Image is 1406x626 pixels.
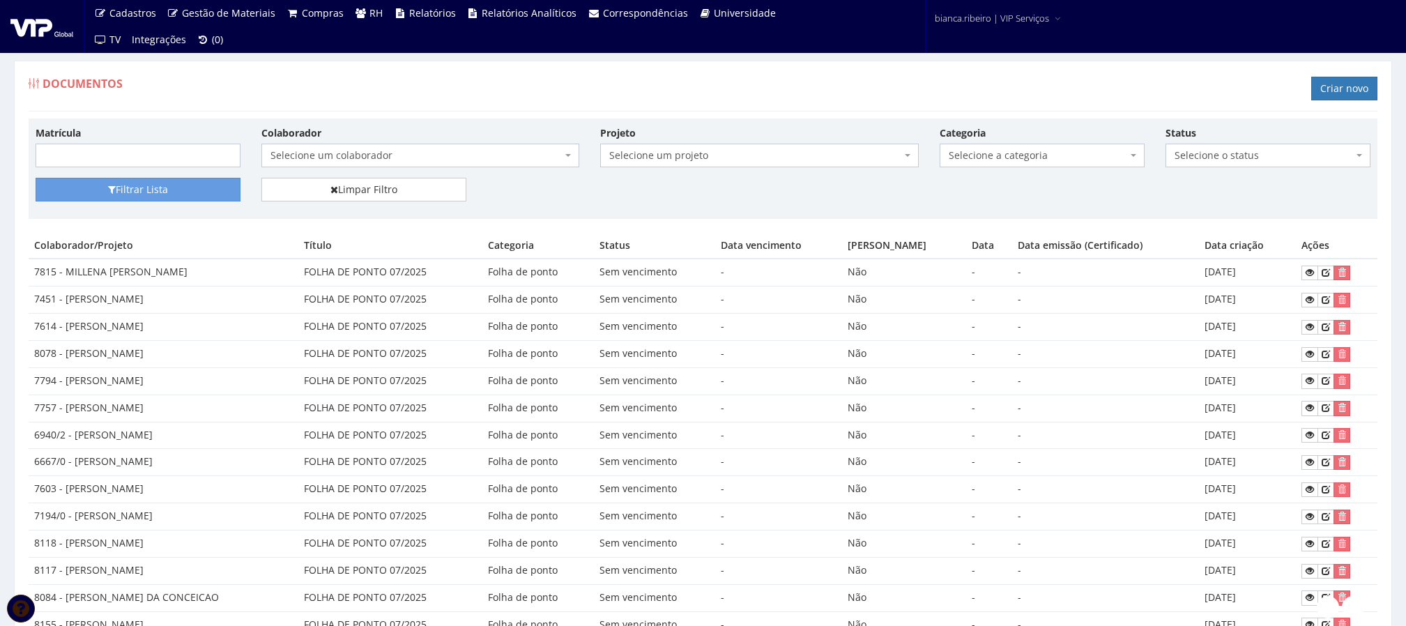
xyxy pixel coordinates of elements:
a: (0) [192,26,229,53]
td: Folha de ponto [482,287,594,314]
td: Folha de ponto [482,340,594,367]
th: Data vencimento [715,233,842,259]
span: Integrações [132,33,186,46]
td: Sem vencimento [594,449,716,476]
td: Sem vencimento [594,503,716,530]
td: FOLHA DE PONTO 07/2025 [298,557,482,584]
td: - [966,557,1012,584]
td: - [1012,530,1199,558]
td: - [715,530,842,558]
span: RH [369,6,383,20]
td: Sem vencimento [594,367,716,395]
th: Título [298,233,482,259]
td: [DATE] [1199,367,1296,395]
th: Ações [1296,233,1377,259]
span: Selecione um colaborador [270,148,562,162]
a: Integrações [126,26,192,53]
td: 7815 - MILLENA [PERSON_NAME] [29,259,298,286]
td: Sem vencimento [594,259,716,286]
td: - [966,259,1012,286]
td: [DATE] [1199,557,1296,584]
td: - [966,530,1012,558]
td: - [966,449,1012,476]
label: Status [1166,126,1196,140]
td: Sem vencimento [594,340,716,367]
td: - [715,557,842,584]
td: FOLHA DE PONTO 07/2025 [298,530,482,558]
td: Não [842,340,966,367]
td: - [1012,314,1199,341]
td: Não [842,503,966,530]
td: - [715,287,842,314]
td: 8078 - [PERSON_NAME] [29,340,298,367]
td: - [1012,367,1199,395]
td: - [966,584,1012,611]
td: - [966,422,1012,449]
td: 7451 - [PERSON_NAME] [29,287,298,314]
td: - [715,259,842,286]
td: - [715,367,842,395]
td: FOLHA DE PONTO 07/2025 [298,584,482,611]
td: 8118 - [PERSON_NAME] [29,530,298,558]
th: Categoria [482,233,594,259]
span: Selecione um projeto [600,144,918,167]
td: [DATE] [1199,259,1296,286]
td: Folha de ponto [482,557,594,584]
td: - [1012,395,1199,422]
a: TV [89,26,126,53]
span: Correspondências [603,6,688,20]
td: - [1012,449,1199,476]
td: - [966,367,1012,395]
td: [DATE] [1199,287,1296,314]
td: - [715,314,842,341]
td: Não [842,314,966,341]
td: Não [842,584,966,611]
td: 7603 - [PERSON_NAME] [29,476,298,503]
td: Não [842,259,966,286]
td: FOLHA DE PONTO 07/2025 [298,503,482,530]
td: 7194/0 - [PERSON_NAME] [29,503,298,530]
th: Colaborador/Projeto [29,233,298,259]
td: Não [842,422,966,449]
td: Sem vencimento [594,530,716,558]
td: [DATE] [1199,340,1296,367]
label: Colaborador [261,126,321,140]
td: - [966,395,1012,422]
td: Sem vencimento [594,557,716,584]
td: [DATE] [1199,530,1296,558]
span: Compras [302,6,344,20]
a: Limpar Filtro [261,178,466,201]
td: Sem vencimento [594,314,716,341]
td: FOLHA DE PONTO 07/2025 [298,395,482,422]
td: - [715,503,842,530]
span: Selecione o status [1166,144,1370,167]
td: [DATE] [1199,449,1296,476]
td: - [1012,259,1199,286]
td: - [966,287,1012,314]
span: Relatórios Analíticos [482,6,576,20]
span: Universidade [714,6,776,20]
td: FOLHA DE PONTO 07/2025 [298,287,482,314]
img: logo [10,16,73,37]
td: 7757 - [PERSON_NAME] [29,395,298,422]
td: FOLHA DE PONTO 07/2025 [298,476,482,503]
label: Categoria [940,126,986,140]
td: [DATE] [1199,476,1296,503]
td: - [966,476,1012,503]
td: - [715,449,842,476]
td: Sem vencimento [594,584,716,611]
th: [PERSON_NAME] [842,233,966,259]
td: 8084 - [PERSON_NAME] DA CONCEICAO [29,584,298,611]
td: Folha de ponto [482,530,594,558]
td: FOLHA DE PONTO 07/2025 [298,340,482,367]
span: (0) [212,33,223,46]
td: Folha de ponto [482,503,594,530]
td: - [966,503,1012,530]
td: Folha de ponto [482,395,594,422]
th: Data [966,233,1012,259]
td: - [1012,422,1199,449]
td: - [1012,503,1199,530]
button: Filtrar Lista [36,178,240,201]
span: TV [109,33,121,46]
td: - [966,340,1012,367]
